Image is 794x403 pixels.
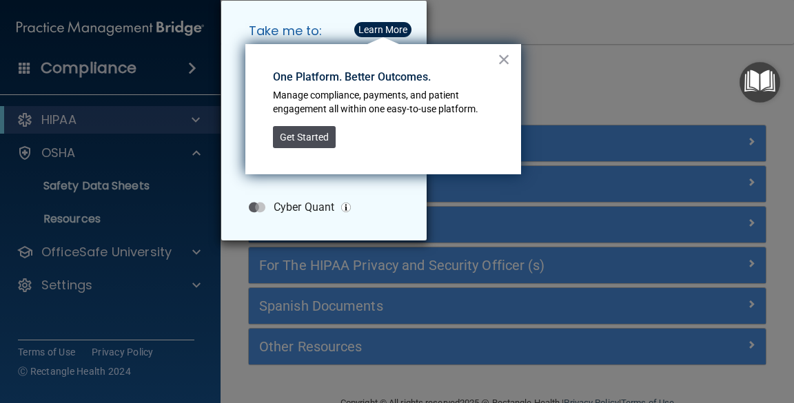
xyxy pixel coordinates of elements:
[238,12,416,50] h5: Take me to:
[273,89,497,116] p: Manage compliance, payments, and patient engagement all within one easy-to-use platform.
[273,126,336,148] button: Get Started
[273,70,497,85] p: One Platform. Better Outcomes.
[498,48,511,70] button: Close
[274,200,334,214] p: Cyber Quant
[740,62,780,103] button: Open Resource Center
[358,25,407,34] div: Learn More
